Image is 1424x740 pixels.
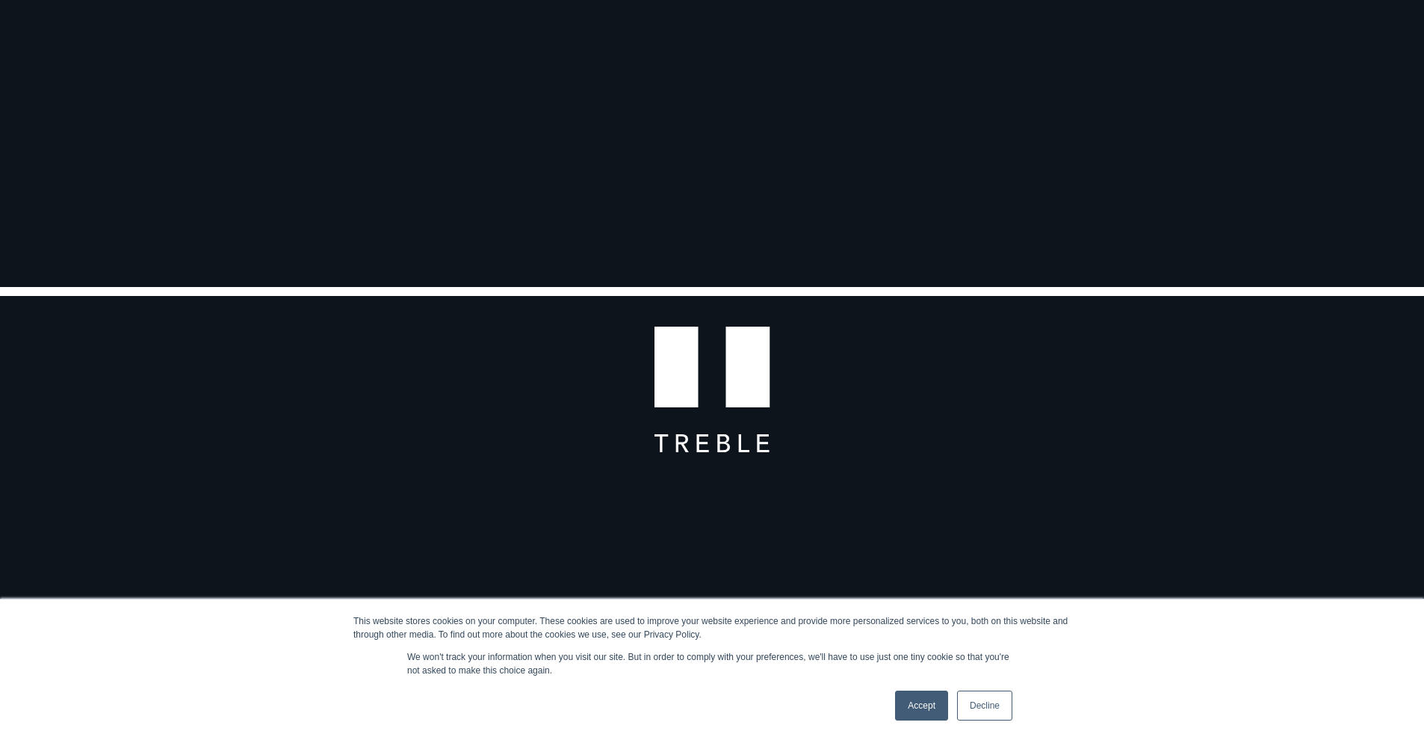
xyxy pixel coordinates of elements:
div: This website stores cookies on your computer. These cookies are used to improve your website expe... [353,614,1071,641]
a: Accept [895,691,948,721]
a: Decline [957,691,1012,721]
p: We won't track your information when you visit our site. But in order to comply with your prefere... [407,650,1017,677]
img: T [654,287,770,453]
